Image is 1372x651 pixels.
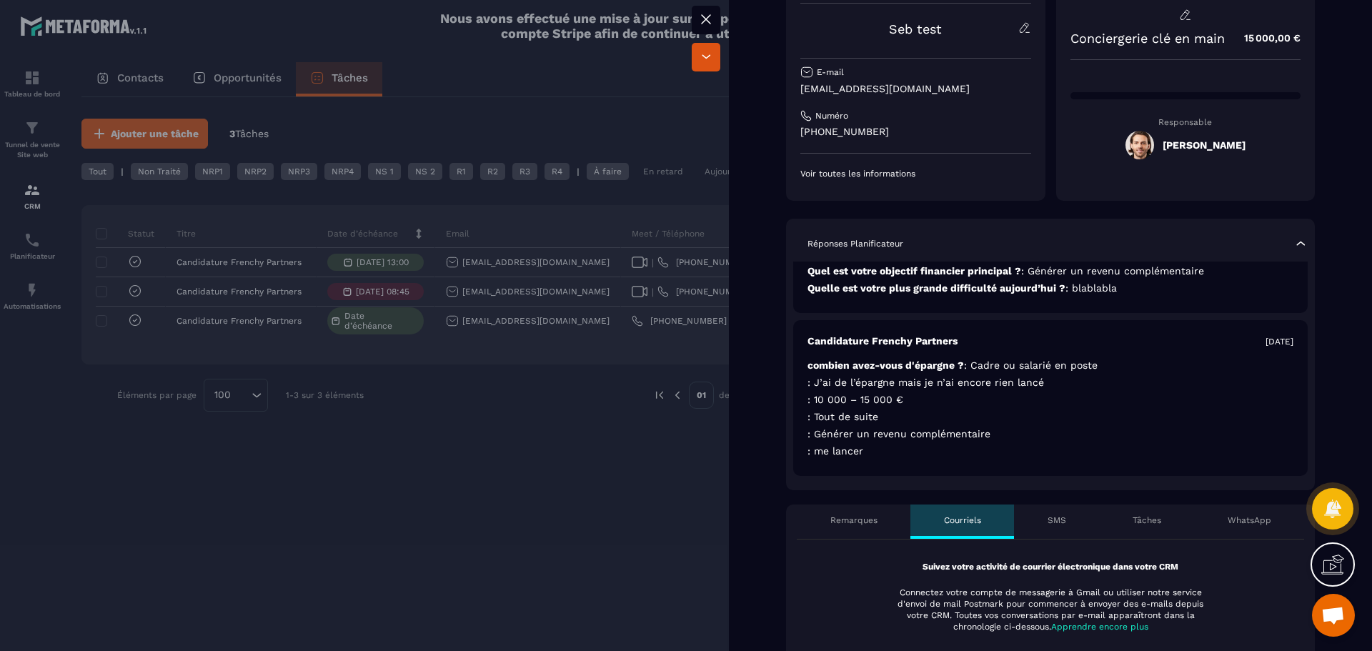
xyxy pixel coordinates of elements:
[1021,265,1204,277] span: : Générer un revenu complémentaire
[1312,594,1355,637] div: Ouvrir le chat
[1133,515,1161,526] p: Tâches
[817,66,844,78] p: E-mail
[800,82,1031,96] p: [EMAIL_ADDRESS][DOMAIN_NAME]
[800,168,1031,179] p: Voir toutes les informations
[822,561,1279,572] p: Suivez votre activité de courrier électronique dans votre CRM
[807,334,958,348] p: Candidature Frenchy Partners
[1065,282,1117,294] span: : blablabla
[1070,31,1225,46] p: Conciergerie clé en main
[1228,515,1271,526] p: WhatsApp
[807,428,990,439] span: : Générer un revenu complémentaire
[1070,117,1301,127] p: Responsable
[1266,336,1293,347] p: [DATE]
[888,587,1213,632] p: Connectez votre compte de messagerie à Gmail ou utiliser notre service d'envoi de mail Postmark p...
[830,515,878,526] p: Remarques
[807,359,1293,372] p: combien avez-vous d'épargne ?
[1163,139,1246,151] h5: [PERSON_NAME]
[815,110,848,121] p: Numéro
[1051,622,1148,632] span: Apprendre encore plus
[807,377,1044,388] span: : J’ai de l’épargne mais je n’ai encore rien lancé
[1230,24,1301,52] p: 15 000,00 €
[944,515,981,526] p: Courriels
[807,238,903,249] p: Réponses Planificateur
[964,359,1098,371] span: : Cadre ou salarié en poste
[807,445,863,457] span: : me lancer
[807,394,903,405] span: : 10 000 – 15 000 €
[807,282,1293,295] p: Quelle est votre plus grande difficulté aujourd’hui ?
[807,411,878,422] span: : Tout de suite
[807,264,1293,278] p: Quel est votre objectif financier principal ?
[800,125,1031,139] p: [PHONE_NUMBER]
[889,21,942,36] a: Seb test
[1048,515,1066,526] p: SMS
